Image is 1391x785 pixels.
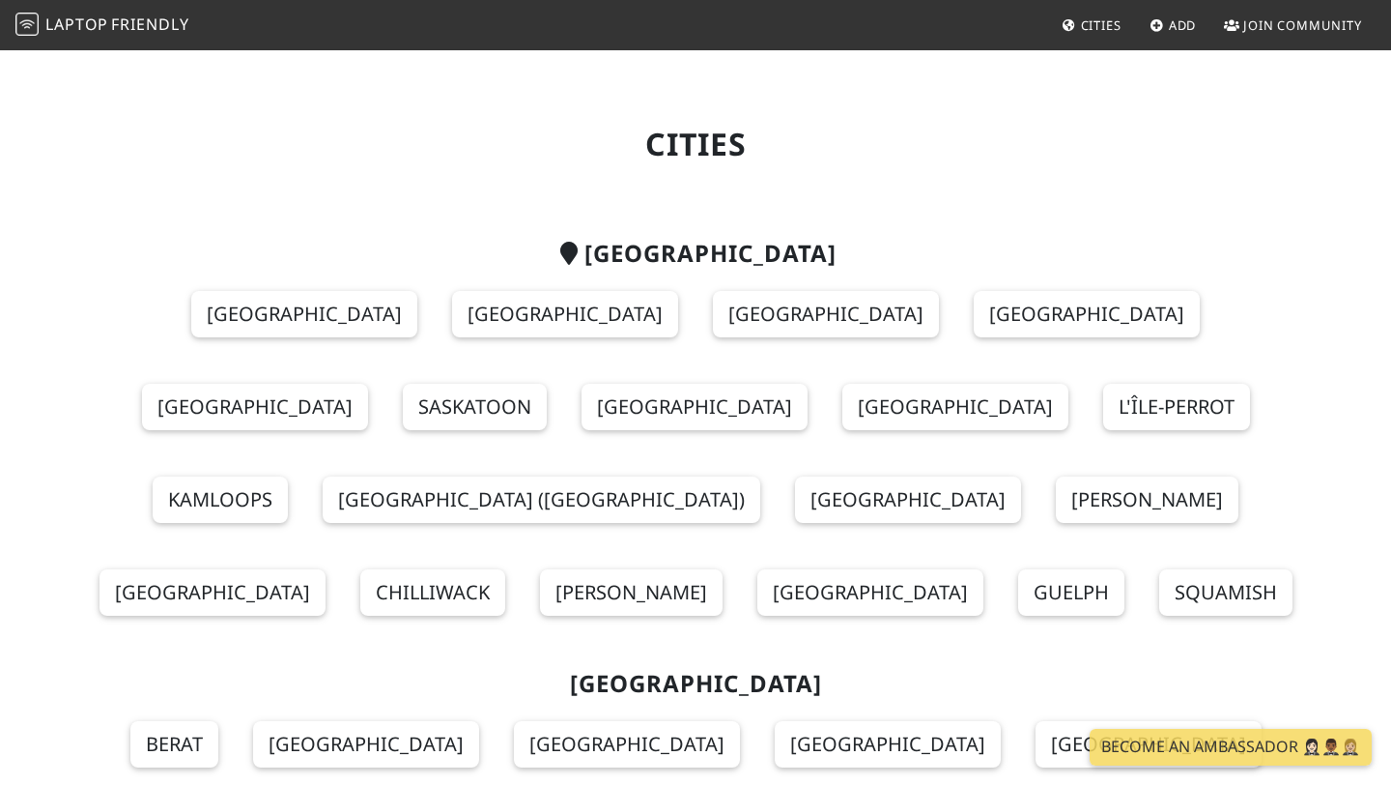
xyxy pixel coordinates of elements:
a: [GEOGRAPHIC_DATA] [191,291,417,337]
a: [GEOGRAPHIC_DATA] [582,384,808,430]
a: Chilliwack [360,569,505,616]
a: [GEOGRAPHIC_DATA] ([GEOGRAPHIC_DATA]) [323,477,760,523]
a: [GEOGRAPHIC_DATA] [253,721,479,768]
h2: [GEOGRAPHIC_DATA] [70,670,1321,698]
a: Squamish [1159,569,1292,616]
span: Join Community [1243,16,1362,34]
a: [GEOGRAPHIC_DATA] [842,384,1068,430]
a: [GEOGRAPHIC_DATA] [713,291,939,337]
a: Become an Ambassador 🤵🏻‍♀️🤵🏾‍♂️🤵🏼‍♀️ [1090,729,1372,766]
a: Kamloops [153,477,288,523]
a: [GEOGRAPHIC_DATA] [514,721,740,768]
a: Add [1142,8,1205,43]
h1: Cities [70,126,1321,162]
a: [GEOGRAPHIC_DATA] [99,569,326,616]
span: Friendly [111,14,188,35]
a: [GEOGRAPHIC_DATA] [142,384,368,430]
a: [PERSON_NAME] [1056,477,1238,523]
a: L'Île-Perrot [1103,384,1250,430]
a: [GEOGRAPHIC_DATA] [757,569,983,616]
a: [GEOGRAPHIC_DATA] [775,721,1001,768]
h2: [GEOGRAPHIC_DATA] [70,240,1321,268]
a: [GEOGRAPHIC_DATA] [974,291,1200,337]
a: Join Community [1216,8,1370,43]
a: [PERSON_NAME] [540,569,723,616]
a: Berat [130,721,218,768]
span: Laptop [45,14,108,35]
a: [GEOGRAPHIC_DATA] [795,477,1021,523]
a: LaptopFriendly LaptopFriendly [15,9,189,43]
span: Add [1169,16,1197,34]
a: Saskatoon [403,384,547,430]
a: Guelph [1018,569,1124,616]
a: Cities [1054,8,1129,43]
img: LaptopFriendly [15,13,39,36]
a: [GEOGRAPHIC_DATA] [452,291,678,337]
a: [GEOGRAPHIC_DATA] [1036,721,1262,768]
span: Cities [1081,16,1121,34]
